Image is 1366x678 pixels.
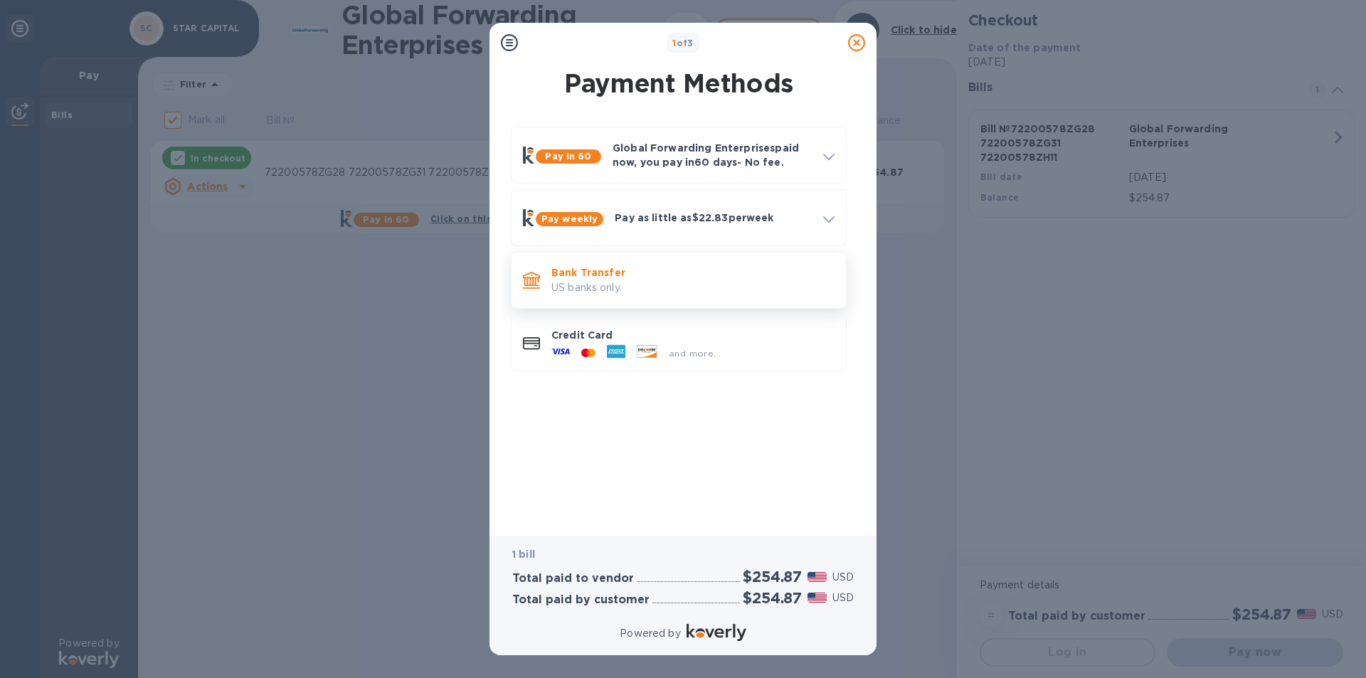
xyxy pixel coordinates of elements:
p: Credit Card [551,328,835,342]
p: Bank Transfer [551,265,835,280]
h2: $254.87 [743,568,802,586]
p: Global Forwarding Enterprises paid now, you pay in 60 days - No fee. [613,141,812,169]
p: Pay as little as $22.83 per week [615,211,812,225]
p: US banks only. [551,280,835,295]
b: of 3 [672,38,694,48]
p: USD [832,570,854,585]
h1: Payment Methods [508,68,849,98]
p: USD [832,590,854,605]
span: 1 [672,38,676,48]
h2: $254.87 [743,589,802,607]
b: 1 bill [512,549,535,560]
b: Pay weekly [541,213,598,224]
span: and more... [669,348,721,359]
p: Powered by [620,626,680,641]
h3: Total paid to vendor [512,572,634,586]
b: Pay in 60 [545,151,591,161]
h3: Total paid by customer [512,593,650,607]
img: USD [808,593,827,603]
img: Logo [687,624,746,641]
img: USD [808,572,827,582]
